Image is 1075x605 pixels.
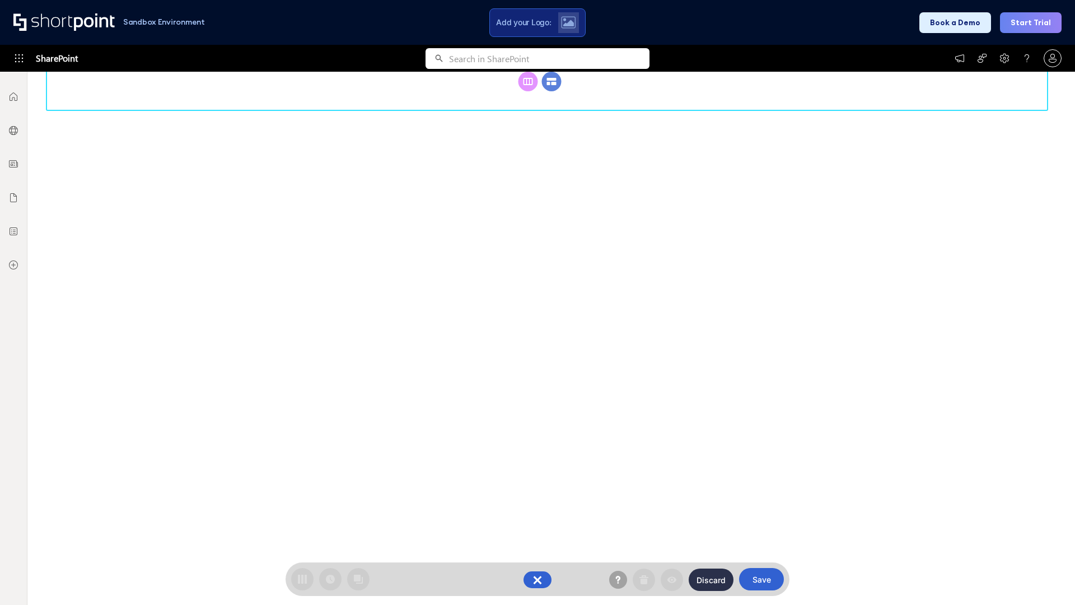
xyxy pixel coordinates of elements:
button: Discard [689,569,733,591]
button: Start Trial [1000,12,1062,33]
img: Upload logo [561,16,576,29]
input: Search in SharePoint [449,48,649,69]
iframe: Chat Widget [1019,551,1075,605]
button: Save [739,568,784,590]
button: Book a Demo [919,12,991,33]
span: SharePoint [36,45,78,72]
span: Add your Logo: [496,17,551,27]
h1: Sandbox Environment [123,19,205,25]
